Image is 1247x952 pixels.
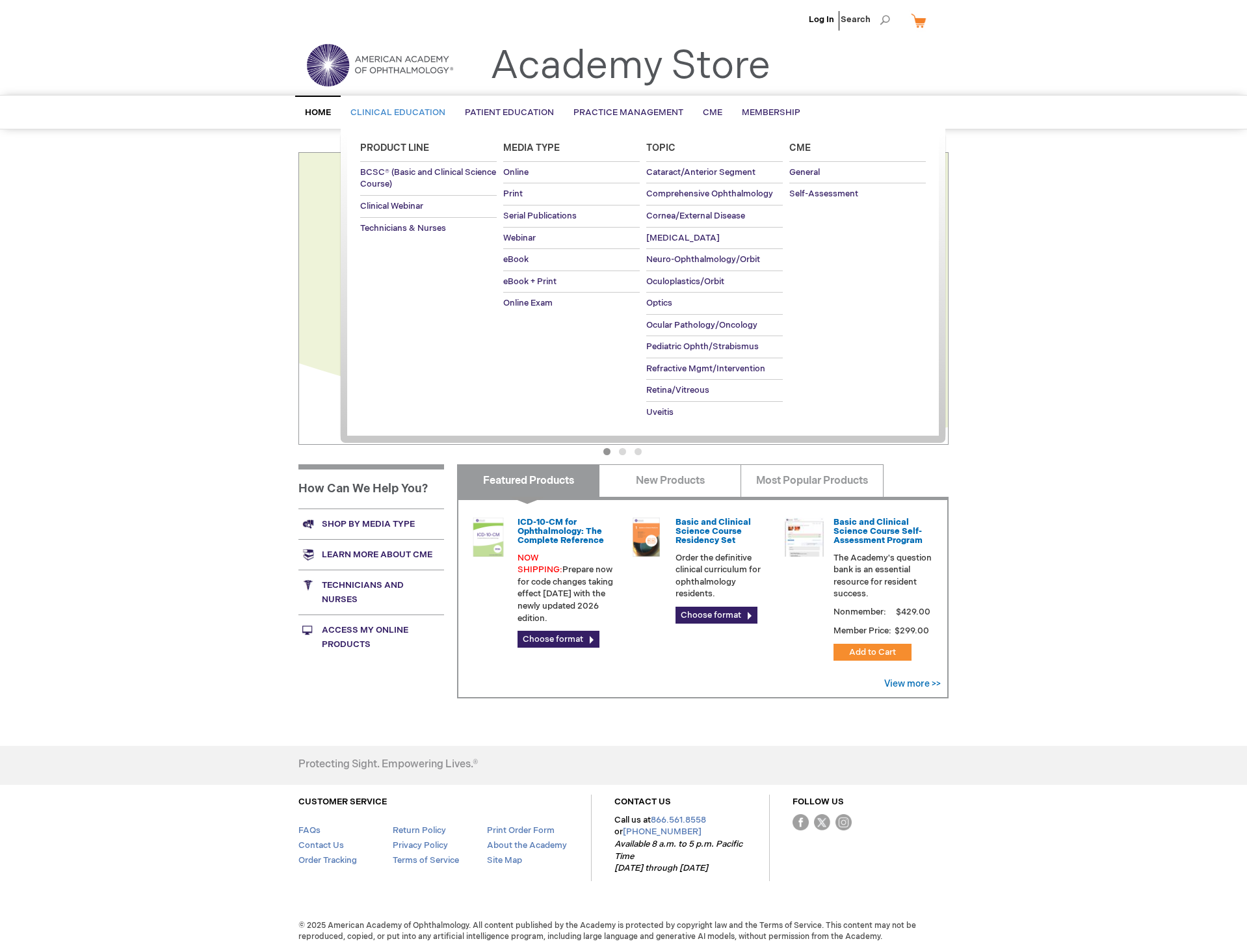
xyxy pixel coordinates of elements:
[393,855,459,866] a: Terms of Service
[814,814,830,830] img: Twitter
[360,167,496,190] span: BCSC® (Basic and Clinical Science Course)
[360,201,423,211] span: Clinical Webinar
[518,517,604,546] a: ICD-10-CM for Ophthalmology: The Complete Reference
[646,167,755,178] span: Cataract/Anterior Segment
[350,107,445,118] span: Clinical Education
[834,552,932,600] p: The Academy's question bank is an essential resource for resident success.
[834,626,891,636] strong: Member Price:
[635,448,642,455] button: 3 of 3
[646,298,672,308] span: Optics
[603,448,610,455] button: 1 of 3
[646,233,720,243] span: [MEDICAL_DATA]
[465,107,554,118] span: Patient Education
[518,631,599,648] a: Choose format
[646,341,759,352] span: Pediatric Ophth/Strabismus
[849,647,896,657] span: Add to Cart
[487,825,555,836] a: Print Order Form
[503,276,557,287] span: eBook + Print
[503,233,536,243] span: Webinar
[834,604,886,620] strong: Nonmember:
[646,276,724,287] span: Oculoplastics/Orbit
[298,464,444,509] h1: How Can We Help You?
[360,142,429,153] span: Product Line
[298,615,444,659] a: Access My Online Products
[518,553,562,575] font: NOW SHIPPING:
[884,678,941,689] a: View more >>
[599,464,741,497] a: New Products
[789,142,811,153] span: Cme
[789,167,820,178] span: General
[298,825,321,836] a: FAQs
[841,7,890,33] span: Search
[298,539,444,570] a: Learn more about CME
[503,189,523,199] span: Print
[360,223,446,233] span: Technicians & Nurses
[393,840,448,851] a: Privacy Policy
[646,142,676,153] span: Topic
[835,814,852,830] img: instagram
[623,826,702,837] a: [PHONE_NUMBER]
[646,320,757,330] span: Ocular Pathology/Oncology
[789,189,858,199] span: Self-Assessment
[298,509,444,539] a: Shop by media type
[503,167,529,178] span: Online
[793,814,809,830] img: Facebook
[646,364,765,374] span: Refractive Mgmt/Intervention
[298,840,344,851] a: Contact Us
[573,107,683,118] span: Practice Management
[646,211,745,221] span: Cornea/External Disease
[676,517,751,546] a: Basic and Clinical Science Course Residency Set
[305,107,331,118] span: Home
[469,518,508,557] img: 0120008u_42.png
[487,840,567,851] a: About the Academy
[490,43,770,90] a: Academy Store
[834,517,923,546] a: Basic and Clinical Science Course Self-Assessment Program
[298,759,478,771] h4: Protecting Sight. Empowering Lives.®
[646,385,709,395] span: Retina/Vitreous
[646,189,773,199] span: Comprehensive Ophthalmology
[393,825,446,836] a: Return Policy
[742,107,800,118] span: Membership
[646,254,760,265] span: Neuro-Ophthalmology/Orbit
[676,607,757,624] a: Choose format
[614,814,746,875] p: Call us at or
[518,552,616,624] p: Prepare now for code changes taking effect [DATE] with the newly updated 2026 edition.
[619,448,626,455] button: 2 of 3
[646,407,674,417] span: Uveitis
[289,920,958,942] span: © 2025 American Academy of Ophthalmology. All content published by the Academy is protected by co...
[894,607,932,617] span: $429.00
[676,552,774,600] p: Order the definitive clinical curriculum for ophthalmology residents.
[503,254,529,265] span: eBook
[614,797,671,807] a: CONTACT US
[627,518,666,557] img: 02850963u_47.png
[651,815,706,825] a: 866.561.8558
[503,211,577,221] span: Serial Publications
[487,855,522,866] a: Site Map
[834,644,912,661] button: Add to Cart
[503,142,560,153] span: Media Type
[703,107,722,118] span: CME
[614,839,742,873] em: Available 8 a.m. to 5 p.m. Pacific Time [DATE] through [DATE]
[809,14,834,25] a: Log In
[793,797,844,807] a: FOLLOW US
[741,464,883,497] a: Most Popular Products
[893,626,931,636] span: $299.00
[298,797,387,807] a: CUSTOMER SERVICE
[298,570,444,615] a: Technicians and nurses
[785,518,824,557] img: bcscself_20.jpg
[298,855,357,866] a: Order Tracking
[457,464,599,497] a: Featured Products
[503,298,553,308] span: Online Exam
